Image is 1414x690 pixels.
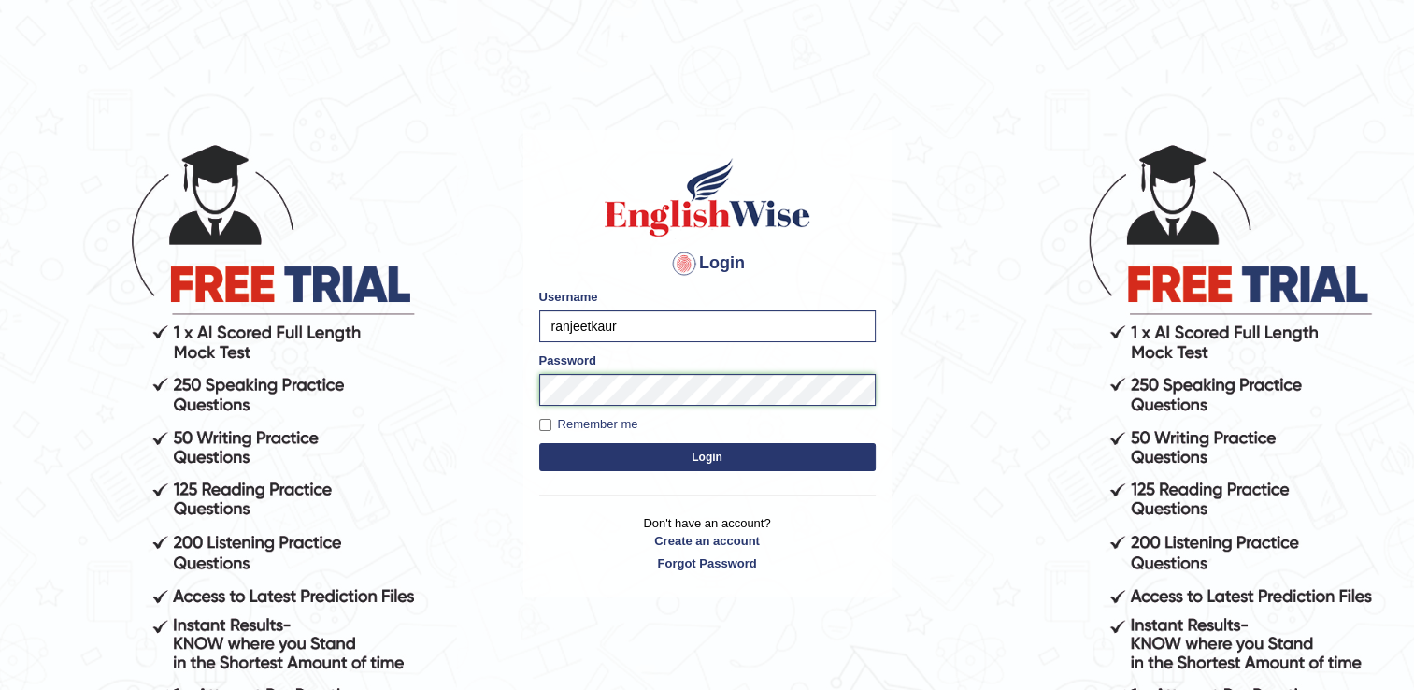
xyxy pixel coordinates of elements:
a: Create an account [539,532,876,550]
img: Logo of English Wise sign in for intelligent practice with AI [601,155,814,239]
h4: Login [539,249,876,279]
p: Don't have an account? [539,514,876,572]
label: Username [539,288,598,306]
label: Password [539,352,596,369]
input: Remember me [539,419,551,431]
button: Login [539,443,876,471]
label: Remember me [539,415,638,434]
a: Forgot Password [539,554,876,572]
